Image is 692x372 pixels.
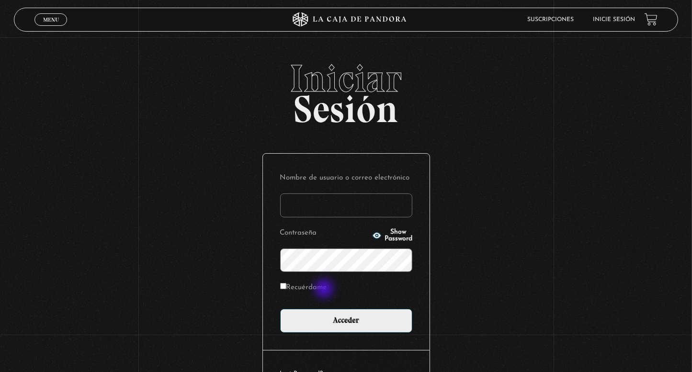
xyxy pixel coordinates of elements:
a: Inicie sesión [593,17,635,23]
span: Show Password [385,229,412,242]
span: Iniciar [14,59,678,98]
input: Recuérdame [280,283,286,289]
label: Recuérdame [280,281,327,295]
span: Cerrar [40,24,62,31]
span: Menu [43,17,59,23]
a: Suscripciones [527,17,574,23]
a: View your shopping cart [645,13,658,26]
input: Acceder [280,309,412,333]
h2: Sesión [14,59,678,121]
label: Nombre de usuario o correo electrónico [280,171,412,186]
label: Contraseña [280,226,369,241]
button: Show Password [372,229,412,242]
